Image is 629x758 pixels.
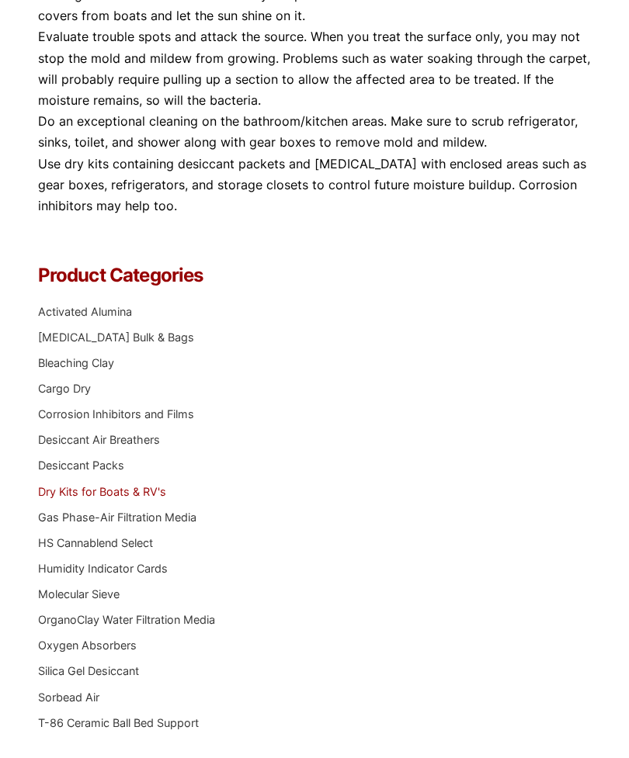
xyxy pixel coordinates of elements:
a: Activated Alumina [38,305,132,318]
a: T-86 Ceramic Ball Bed Support [38,716,199,729]
a: [MEDICAL_DATA] Bulk & Bags [38,331,194,344]
a: Sorbead Air [38,691,99,704]
h4: Product Categories [38,266,592,285]
a: OrganoClay Water Filtration Media [38,613,215,626]
a: Corrosion Inhibitors and Films [38,407,194,421]
a: Silica Gel Desiccant [38,664,139,677]
a: HS Cannablend Select [38,536,153,549]
a: Bleaching Clay [38,356,114,369]
a: Oxygen Absorbers [38,639,137,652]
a: Humidity Indicator Cards [38,562,168,575]
a: Dry Kits for Boats & RV's [38,485,166,498]
a: Molecular Sieve [38,587,120,601]
a: Desiccant Packs [38,459,124,472]
a: Cargo Dry [38,382,91,395]
a: Desiccant Air Breathers [38,433,160,446]
a: Gas Phase-Air Filtration Media [38,511,196,524]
